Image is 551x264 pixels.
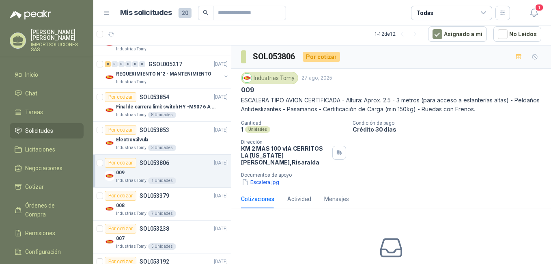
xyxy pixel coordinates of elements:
p: SOL053853 [140,127,169,133]
span: Configuración [25,247,61,256]
a: Cotizar [10,179,84,195]
p: Final de carrera limit switch HY -M907 6 A - 250 V a.c [116,103,217,111]
div: 0 [125,61,131,67]
p: 008 [116,202,125,210]
div: Todas [416,9,433,17]
img: Logo peakr [10,10,51,19]
div: 0 [139,61,145,67]
div: 0 [118,61,125,67]
p: [DATE] [214,93,228,101]
span: 1 [535,4,544,11]
a: Negociaciones [10,160,84,176]
div: 7 Unidades [148,210,176,217]
span: Solicitudes [25,126,53,135]
p: REQUERIMIENTO N°2 - MANTENIMIENTO [116,70,211,78]
a: Por cotizarSOL053853[DATE] Company LogoElectroválvulaIndustrias Tomy3 Unidades [93,122,231,155]
img: Company Logo [105,138,114,148]
span: search [203,10,209,15]
div: Unidades [245,126,270,133]
img: Company Logo [105,204,114,214]
img: Company Logo [243,74,252,82]
p: SOL053238 [140,226,169,232]
div: 8 [105,61,111,67]
div: Actividad [287,195,311,203]
div: 0 [132,61,138,67]
div: 1 Unidades [148,177,176,184]
div: Cotizaciones [241,195,274,203]
p: [DATE] [214,126,228,134]
a: Licitaciones [10,142,84,157]
p: Dirección [241,139,329,145]
a: Chat [10,86,84,101]
img: Company Logo [105,237,114,247]
div: Industrias Tomy [241,72,298,84]
p: 007 [116,235,125,242]
p: Industrias Tomy [116,177,146,184]
p: Industrias Tomy [116,243,146,250]
p: ESCALERA TIPO AVION CERTIFICADA - Altura: Aprox. 2.5 - 3 metros (para acceso a estanterías altas)... [241,96,541,114]
p: Crédito 30 días [353,126,548,133]
div: Por cotizar [105,158,136,168]
button: Asignado a mi [428,26,487,42]
div: 3 Unidades [148,145,176,151]
p: [PERSON_NAME] [PERSON_NAME] [31,29,84,41]
p: Industrias Tomy [116,145,146,151]
p: [DATE] [214,225,228,233]
a: Órdenes de Compra [10,198,84,222]
span: Negociaciones [25,164,62,173]
a: Remisiones [10,225,84,241]
div: Por cotizar [105,125,136,135]
p: 27 ago, 2025 [301,74,332,82]
p: 1 [241,126,243,133]
a: Por cotizarSOL053806[DATE] Company Logo009Industrias Tomy1 Unidades [93,155,231,188]
img: Company Logo [105,105,114,115]
p: KM 2 MAS 100 vIA CERRITOS LA [US_STATE] [PERSON_NAME] , Risaralda [241,145,329,166]
span: Remisiones [25,229,55,238]
p: Documentos de apoyo [241,172,548,178]
p: IMPORTSOLUCIONES SAS [31,42,84,52]
div: Por cotizar [105,224,136,234]
p: SOL053854 [140,94,169,100]
span: Licitaciones [25,145,55,154]
span: Inicio [25,70,38,79]
span: Cotizar [25,182,44,191]
p: 009 [116,169,125,177]
p: [DATE] [214,192,228,200]
p: 009 [241,86,254,94]
h3: SOL053806 [253,50,296,63]
span: 20 [179,8,192,18]
p: [DATE] [214,159,228,167]
img: Company Logo [105,72,114,82]
div: Mensajes [324,195,349,203]
p: Industrias Tomy [116,210,146,217]
div: 1 - 12 de 12 [375,28,422,41]
p: Electroválvula [116,136,148,144]
p: Industrias Tomy [116,79,146,85]
div: 5 Unidades [148,243,176,250]
div: 0 [112,61,118,67]
span: Tareas [25,108,43,117]
a: Por cotizarSOL053854[DATE] Company LogoFinal de carrera limit switch HY -M907 6 A - 250 V a.cIndu... [93,89,231,122]
p: Industrias Tomy [116,46,146,52]
p: Cantidad [241,120,346,126]
div: Por cotizar [105,92,136,102]
img: Company Logo [105,171,114,181]
span: Chat [25,89,37,98]
button: No Leídos [493,26,541,42]
p: Industrias Tomy [116,112,146,118]
div: Por cotizar [303,52,340,62]
p: Condición de pago [353,120,548,126]
p: SOL053379 [140,193,169,199]
p: SOL053806 [140,160,169,166]
button: Escalera.jpg [241,178,280,186]
span: Órdenes de Compra [25,201,76,219]
a: 8 0 0 0 0 0 GSOL005217[DATE] Company LogoREQUERIMIENTO N°2 - MANTENIMIENTOIndustrias Tomy [105,59,229,85]
a: Inicio [10,67,84,82]
a: Tareas [10,104,84,120]
div: 8 Unidades [148,112,176,118]
div: Por cotizar [105,191,136,201]
h1: Mis solicitudes [120,7,172,19]
a: Solicitudes [10,123,84,138]
a: Por cotizarSOL053238[DATE] Company Logo007Industrias Tomy5 Unidades [93,221,231,253]
a: Configuración [10,244,84,260]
